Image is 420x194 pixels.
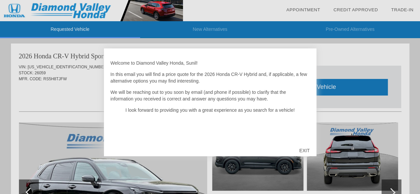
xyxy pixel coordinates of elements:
p: I look forward to providing you with a great experience as you search for a vehicle! [111,107,310,113]
p: In this email you will find a price quote for the 2026 Honda CR-V Hybrid and, if applicable, a fe... [111,71,310,84]
a: Credit Approved [333,7,378,12]
a: Trade-In [391,7,413,12]
a: Appointment [286,7,320,12]
p: We will be reaching out to you soon by email (and phone if possible) to clarify that the informat... [111,89,310,102]
p: Welcome to Diamond Valley Honda, Sunil! [111,60,310,66]
div: EXIT [293,141,316,161]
